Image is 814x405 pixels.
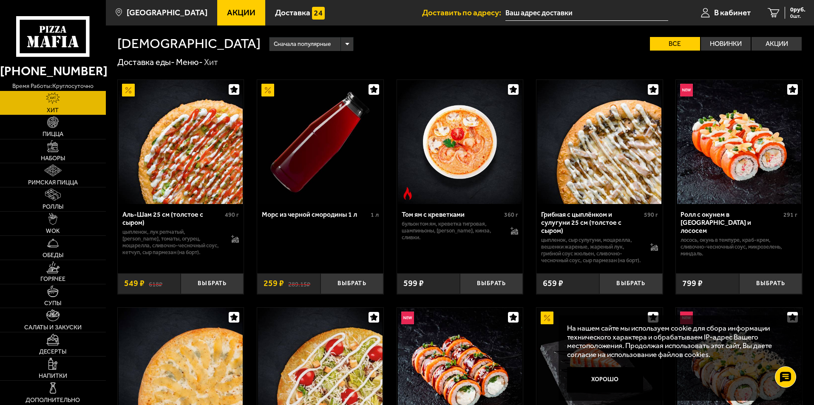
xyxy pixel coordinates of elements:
button: Выбрать [460,273,523,294]
p: На нашем сайте мы используем cookie для сбора информации технического характера и обрабатываем IP... [567,324,789,359]
img: Острое блюдо [401,187,414,200]
p: цыпленок, лук репчатый, [PERSON_NAME], томаты, огурец, моцарелла, сливочно-чесночный соус, кетчуп... [122,229,223,256]
div: Ролл с окунем в [GEOGRAPHIC_DATA] и лососем [681,210,781,235]
span: 1 л [371,211,379,218]
span: Напитки [39,373,67,379]
label: Новинки [701,37,751,51]
div: Аль-Шам 25 см (толстое с сыром) [122,210,223,227]
div: Том ям с креветками [402,210,502,218]
s: 618 ₽ [149,279,162,288]
span: 0 руб. [790,7,805,13]
img: Грибная с цыплёнком и сулугуни 25 см (толстое с сыром) [537,80,661,204]
button: Выбрать [739,273,802,294]
img: Новинка [680,312,693,324]
span: Пицца [43,131,63,137]
span: В кабинет [714,8,751,17]
a: АкционныйАль-Шам 25 см (толстое с сыром) [118,80,244,204]
span: Римская пицца [28,180,78,186]
span: 291 г [783,211,797,218]
span: 590 г [644,211,658,218]
span: 659 ₽ [543,279,563,288]
img: Новинка [401,312,414,324]
span: Обеды [43,252,63,258]
span: Доставка [275,8,310,17]
button: Хорошо [567,367,644,393]
button: Выбрать [320,273,383,294]
button: Выбрать [599,273,662,294]
s: 289.15 ₽ [288,279,310,288]
span: 799 ₽ [682,279,703,288]
div: Хит [204,57,218,68]
span: 259 ₽ [264,279,284,288]
img: Новинка [680,84,693,96]
a: Острое блюдоТом ям с креветками [397,80,523,204]
label: Все [650,37,700,51]
span: Горячее [40,276,65,282]
span: Десерты [39,349,66,355]
label: Акции [752,37,802,51]
img: Морс из черной смородины 1 л [258,80,382,204]
div: Морс из черной смородины 1 л [262,210,369,218]
p: цыпленок, сыр сулугуни, моцарелла, вешенки жареные, жареный лук, грибной соус Жюльен, сливочно-че... [541,237,642,264]
img: Ролл с окунем в темпуре и лососем [677,80,801,204]
img: Акционный [541,312,553,324]
img: Том ям с креветками [398,80,522,204]
span: Акции [227,8,255,17]
img: 15daf4d41897b9f0e9f617042186c801.svg [312,7,325,20]
span: Наборы [41,156,65,161]
img: Акционный [122,84,135,96]
img: Акционный [261,84,274,96]
span: [GEOGRAPHIC_DATA] [127,8,207,17]
img: Аль-Шам 25 см (толстое с сыром) [119,80,243,204]
span: 490 г [225,211,239,218]
span: Дополнительно [26,397,80,403]
span: Салаты и закуски [24,325,82,331]
span: 360 г [504,211,518,218]
span: 549 ₽ [124,279,145,288]
a: АкционныйМорс из черной смородины 1 л [257,80,383,204]
input: Ваш адрес доставки [505,5,668,21]
a: Доставка еды- [117,57,175,67]
span: 0 шт. [790,14,805,19]
a: Грибная с цыплёнком и сулугуни 25 см (толстое с сыром) [536,80,663,204]
a: НовинкаРолл с окунем в темпуре и лососем [676,80,802,204]
p: лосось, окунь в темпуре, краб-крем, сливочно-чесночный соус, микрозелень, миндаль. [681,237,797,257]
button: Выбрать [181,273,244,294]
a: Меню- [176,57,203,67]
span: Хит [47,108,59,113]
span: Сначала популярные [274,36,331,52]
p: бульон том ям, креветка тигровая, шампиньоны, [PERSON_NAME], кинза, сливки. [402,221,502,241]
span: Супы [44,300,61,306]
span: Роллы [43,204,63,210]
span: WOK [46,228,60,234]
span: Доставить по адресу: [422,8,505,17]
span: 599 ₽ [403,279,424,288]
div: Грибная с цыплёнком и сулугуни 25 см (толстое с сыром) [541,210,642,235]
h1: [DEMOGRAPHIC_DATA] [117,37,261,51]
